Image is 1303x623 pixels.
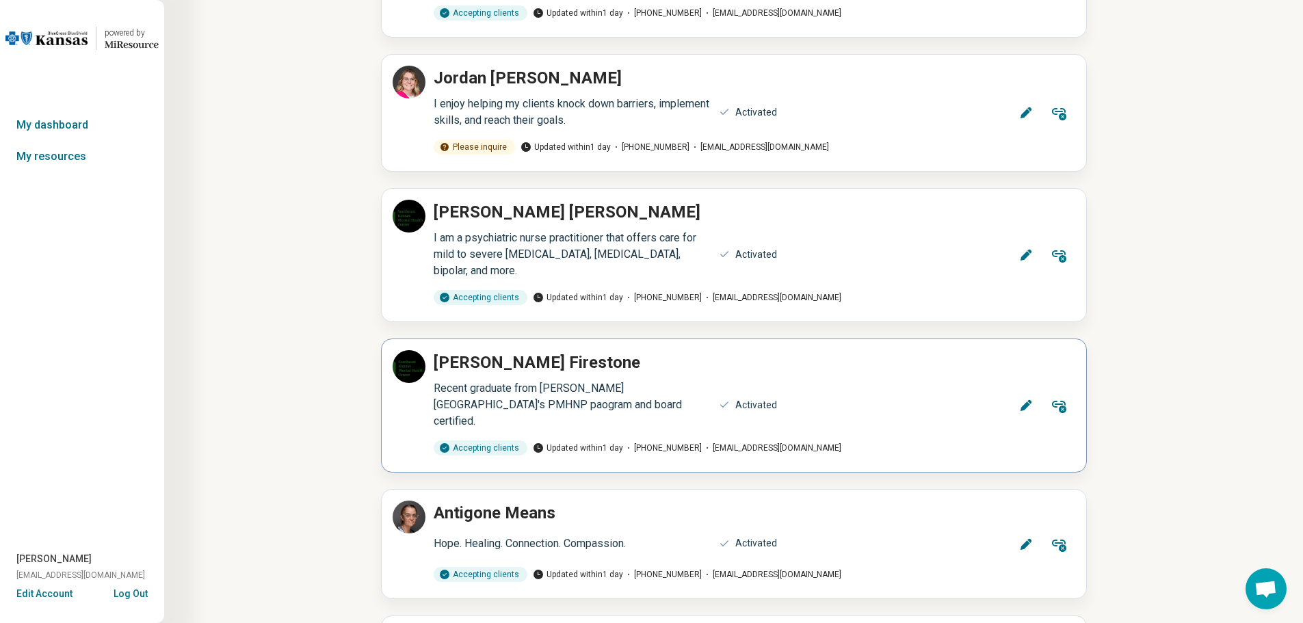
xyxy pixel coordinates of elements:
[611,141,689,153] span: [PHONE_NUMBER]
[434,567,527,582] div: Accepting clients
[434,380,711,429] div: Recent graduate from [PERSON_NAME][GEOGRAPHIC_DATA]'s PMHNP paogram and board certified.
[623,568,702,581] span: [PHONE_NUMBER]
[521,141,611,153] span: Updated within 1 day
[1246,568,1287,609] div: Open chat
[434,440,527,455] div: Accepting clients
[434,230,711,279] div: I am a psychiatric nurse practitioner that offers care for mild to severe [MEDICAL_DATA], [MEDICA...
[434,96,711,129] div: I enjoy helping my clients knock down barriers, implement skills, and reach their goals.
[16,587,73,601] button: Edit Account
[16,552,92,566] span: [PERSON_NAME]
[623,442,702,454] span: [PHONE_NUMBER]
[114,587,148,598] button: Log Out
[702,291,841,304] span: [EMAIL_ADDRESS][DOMAIN_NAME]
[5,22,88,55] img: Blue Cross Blue Shield Kansas
[735,105,777,120] div: Activated
[434,501,555,525] p: Antigone Means
[623,7,702,19] span: [PHONE_NUMBER]
[434,200,700,224] p: [PERSON_NAME] [PERSON_NAME]
[735,398,777,412] div: Activated
[434,5,527,21] div: Accepting clients
[533,291,623,304] span: Updated within 1 day
[533,7,623,19] span: Updated within 1 day
[434,66,622,90] p: Jordan [PERSON_NAME]
[533,568,623,581] span: Updated within 1 day
[702,7,841,19] span: [EMAIL_ADDRESS][DOMAIN_NAME]
[735,248,777,262] div: Activated
[623,291,702,304] span: [PHONE_NUMBER]
[702,568,841,581] span: [EMAIL_ADDRESS][DOMAIN_NAME]
[434,350,640,375] p: [PERSON_NAME] Firestone
[434,535,711,552] div: Hope. Healing. Connection. Compassion.
[434,140,515,155] div: Please inquire
[5,22,159,55] a: Blue Cross Blue Shield Kansaspowered by
[689,141,829,153] span: [EMAIL_ADDRESS][DOMAIN_NAME]
[16,569,145,581] span: [EMAIL_ADDRESS][DOMAIN_NAME]
[735,536,777,551] div: Activated
[533,442,623,454] span: Updated within 1 day
[434,290,527,305] div: Accepting clients
[702,442,841,454] span: [EMAIL_ADDRESS][DOMAIN_NAME]
[105,27,159,39] div: powered by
